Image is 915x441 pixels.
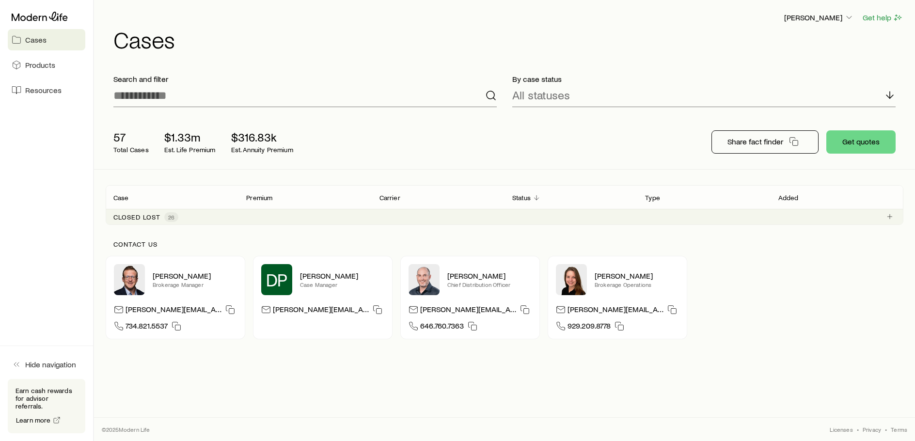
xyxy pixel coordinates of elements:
p: Est. Annuity Premium [231,146,293,154]
p: [PERSON_NAME][EMAIL_ADDRESS][DOMAIN_NAME] [568,304,663,317]
h1: Cases [113,28,903,51]
p: [PERSON_NAME] [595,271,679,281]
p: Closed lost [113,213,160,221]
span: 646.760.7363 [420,321,464,334]
button: Get help [862,12,903,23]
span: • [857,425,859,433]
button: Get quotes [826,130,896,154]
p: [PERSON_NAME] [153,271,237,281]
button: Hide navigation [8,354,85,375]
a: Products [8,54,85,76]
button: [PERSON_NAME] [784,12,854,24]
p: $1.33m [164,130,216,144]
span: DP [266,270,288,289]
p: Premium [246,194,272,202]
span: Products [25,60,55,70]
p: Case Manager [300,281,384,288]
p: Status [512,194,531,202]
span: Resources [25,85,62,95]
span: Learn more [16,417,51,424]
div: Earn cash rewards for advisor referrals.Learn more [8,379,85,433]
p: [PERSON_NAME] [300,271,384,281]
a: Resources [8,79,85,101]
span: 734.821.5537 [126,321,168,334]
p: All statuses [512,88,570,102]
a: Privacy [863,425,881,433]
p: Est. Life Premium [164,146,216,154]
p: $316.83k [231,130,293,144]
img: Dan Pierson [409,264,440,295]
p: Search and filter [113,74,497,84]
img: Ellen Wall [556,264,587,295]
p: Total Cases [113,146,149,154]
span: 26 [168,213,174,221]
p: Brokerage Operations [595,281,679,288]
p: Chief Distribution Officer [447,281,532,288]
span: • [885,425,887,433]
p: [PERSON_NAME] [784,13,854,22]
p: Type [645,194,660,202]
p: Carrier [379,194,400,202]
p: Added [778,194,799,202]
button: Share fact finder [711,130,819,154]
p: 57 [113,130,149,144]
p: Brokerage Manager [153,281,237,288]
a: Licenses [830,425,852,433]
a: Cases [8,29,85,50]
span: Hide navigation [25,360,76,369]
p: Case [113,194,129,202]
p: [PERSON_NAME][EMAIL_ADDRESS][DOMAIN_NAME] [420,304,516,317]
p: Earn cash rewards for advisor referrals. [16,387,78,410]
a: Terms [891,425,907,433]
span: 929.209.8778 [568,321,611,334]
span: Cases [25,35,47,45]
div: Client cases [106,185,903,225]
p: Contact us [113,240,896,248]
p: [PERSON_NAME][EMAIL_ADDRESS][PERSON_NAME][DOMAIN_NAME] [126,304,221,317]
img: Matt Kaas [114,264,145,295]
p: Share fact finder [727,137,783,146]
p: © 2025 Modern Life [102,425,150,433]
p: [PERSON_NAME] [447,271,532,281]
p: [PERSON_NAME][EMAIL_ADDRESS][DOMAIN_NAME] [273,304,369,317]
p: By case status [512,74,896,84]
